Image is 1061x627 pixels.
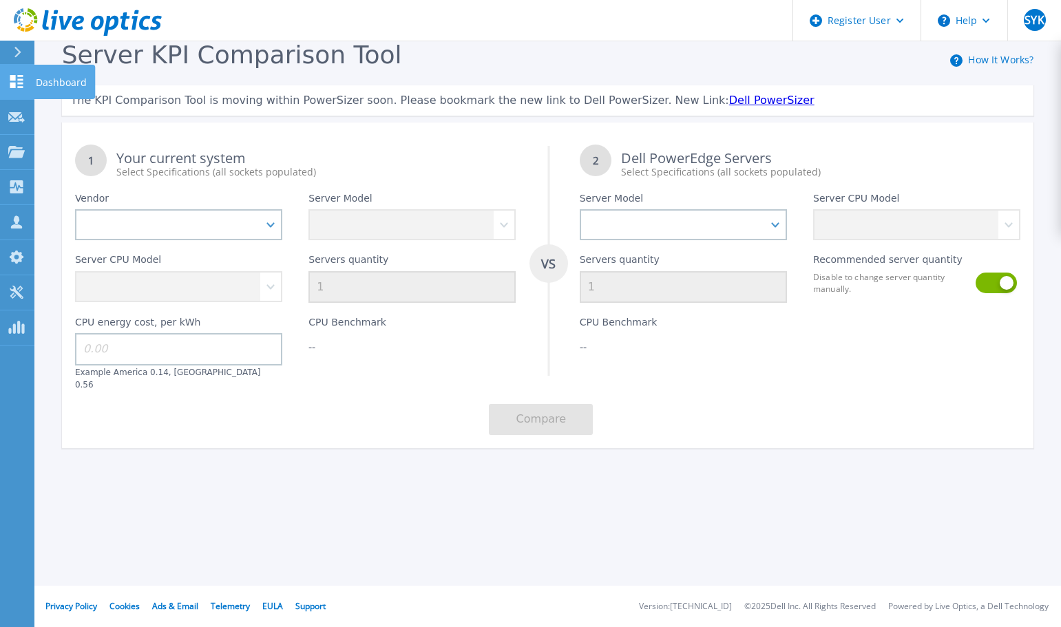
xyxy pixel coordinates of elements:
[813,271,967,295] label: Disable to change server quantity manually.
[211,600,250,612] a: Telemetry
[262,600,283,612] a: EULA
[45,600,97,612] a: Privacy Policy
[152,600,198,612] a: Ads & Email
[580,317,658,333] label: CPU Benchmark
[116,151,516,179] div: Your current system
[639,602,732,611] li: Version: [TECHNICAL_ID]
[36,65,87,100] p: Dashboard
[116,165,516,179] div: Select Specifications (all sockets populated)
[75,193,109,209] label: Vendor
[592,153,598,167] tspan: 2
[1025,14,1044,25] span: SYK
[70,94,728,107] span: The KPI Comparison Tool is moving within PowerSizer soon. Please bookmark the new link to Dell Po...
[75,333,282,365] input: 0.00
[109,600,140,612] a: Cookies
[75,254,161,270] label: Server CPU Model
[580,340,787,354] div: --
[580,193,643,209] label: Server Model
[75,317,201,333] label: CPU energy cost, per kWh
[621,151,1020,179] div: Dell PowerEdge Servers
[744,602,876,611] li: © 2025 Dell Inc. All Rights Reserved
[88,153,94,167] tspan: 1
[62,41,402,69] span: Server KPI Comparison Tool
[813,193,899,209] label: Server CPU Model
[75,368,261,390] label: Example America 0.14, [GEOGRAPHIC_DATA] 0.56
[308,340,516,354] div: --
[580,254,660,270] label: Servers quantity
[968,53,1033,66] a: How It Works?
[308,193,372,209] label: Server Model
[621,165,1020,179] div: Select Specifications (all sockets populated)
[295,600,326,612] a: Support
[813,254,963,270] label: Recommended server quantity
[888,602,1049,611] li: Powered by Live Optics, a Dell Technology
[489,404,593,435] button: Compare
[729,94,815,107] a: Dell PowerSizer
[308,254,388,270] label: Servers quantity
[540,255,556,272] tspan: VS
[308,317,386,333] label: CPU Benchmark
